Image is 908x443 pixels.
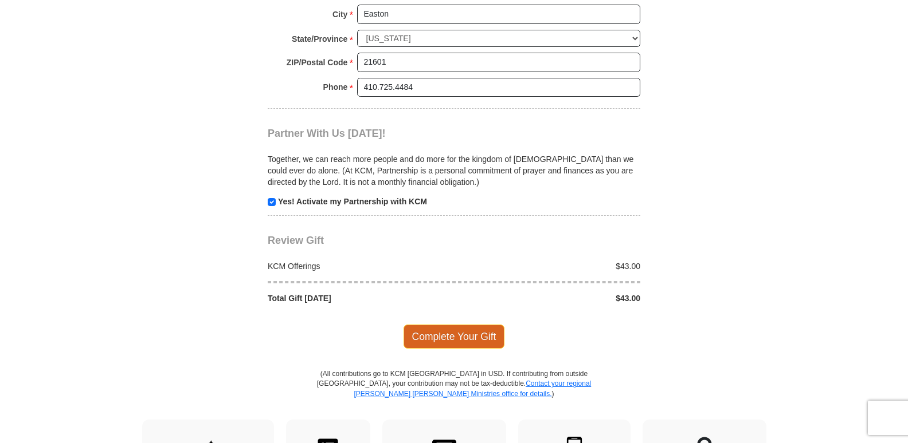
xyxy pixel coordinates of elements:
[268,153,640,188] p: Together, we can reach more people and do more for the kingdom of [DEMOGRAPHIC_DATA] than we coul...
[454,292,647,304] div: $43.00
[262,292,455,304] div: Total Gift [DATE]
[323,79,348,95] strong: Phone
[292,31,347,47] strong: State/Province
[262,260,455,272] div: KCM Offerings
[404,325,505,349] span: Complete Your Gift
[354,379,591,397] a: Contact your regional [PERSON_NAME] [PERSON_NAME] Ministries office for details.
[268,128,386,139] span: Partner With Us [DATE]!
[316,369,592,419] p: (All contributions go to KCM [GEOGRAPHIC_DATA] in USD. If contributing from outside [GEOGRAPHIC_D...
[287,54,348,70] strong: ZIP/Postal Code
[278,197,427,206] strong: Yes! Activate my Partnership with KCM
[268,235,324,246] span: Review Gift
[332,6,347,22] strong: City
[454,260,647,272] div: $43.00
